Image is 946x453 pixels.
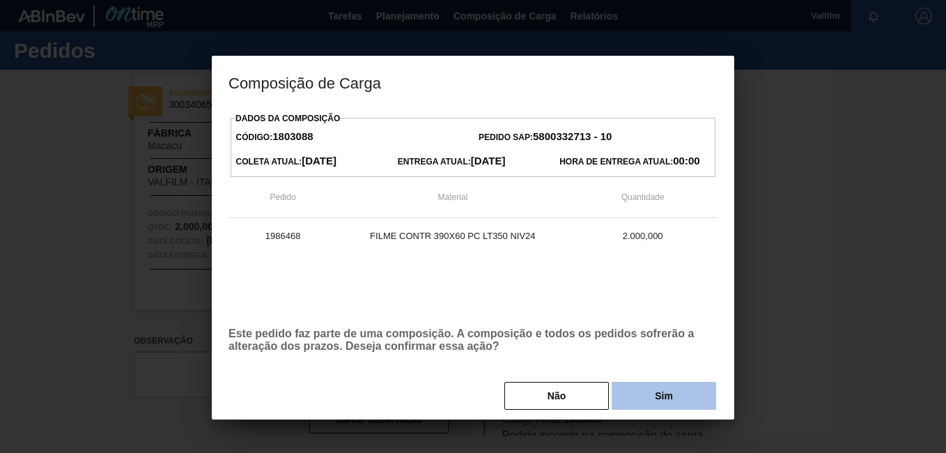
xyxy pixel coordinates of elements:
td: 1986468 [228,218,337,253]
strong: 5800332713 - 10 [533,130,612,142]
span: Pedido [270,192,295,202]
strong: 1803088 [272,130,313,142]
span: Código: [236,132,313,142]
span: Quantidade [621,192,665,202]
td: FILME CONTR 390X60 PC LT350 NIV24 [337,218,568,253]
p: Este pedido faz parte de uma composição. A composição e todos os pedidos sofrerão a alteração dos... [228,328,718,353]
span: Material [438,192,468,202]
td: 2.000,000 [568,218,718,253]
strong: [DATE] [302,155,336,167]
strong: [DATE] [471,155,506,167]
strong: 00:00 [673,155,699,167]
span: Hora de Entrega Atual: [559,157,699,167]
span: Coleta Atual: [236,157,336,167]
button: Não [504,382,609,410]
button: Sim [612,382,716,410]
span: Pedido SAP: [479,132,612,142]
span: Entrega Atual: [398,157,506,167]
label: Dados da Composição [235,114,340,123]
h3: Composição de Carga [212,56,734,109]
